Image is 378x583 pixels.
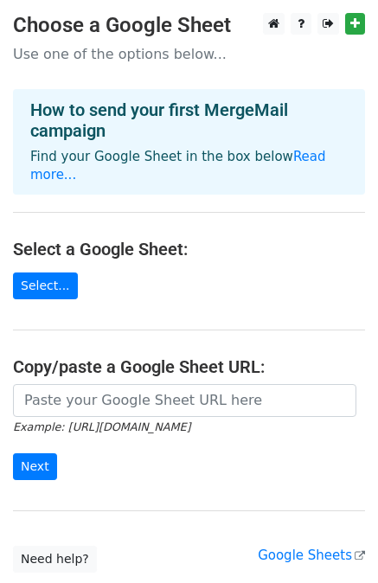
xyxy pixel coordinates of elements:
[13,239,365,259] h4: Select a Google Sheet:
[30,99,348,141] h4: How to send your first MergeMail campaign
[13,356,365,377] h4: Copy/paste a Google Sheet URL:
[13,13,365,38] h3: Choose a Google Sheet
[13,272,78,299] a: Select...
[13,45,365,63] p: Use one of the options below...
[258,548,365,563] a: Google Sheets
[30,148,348,184] p: Find your Google Sheet in the box below
[13,453,57,480] input: Next
[30,149,326,183] a: Read more...
[13,420,190,433] small: Example: [URL][DOMAIN_NAME]
[13,384,356,417] input: Paste your Google Sheet URL here
[13,546,97,573] a: Need help?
